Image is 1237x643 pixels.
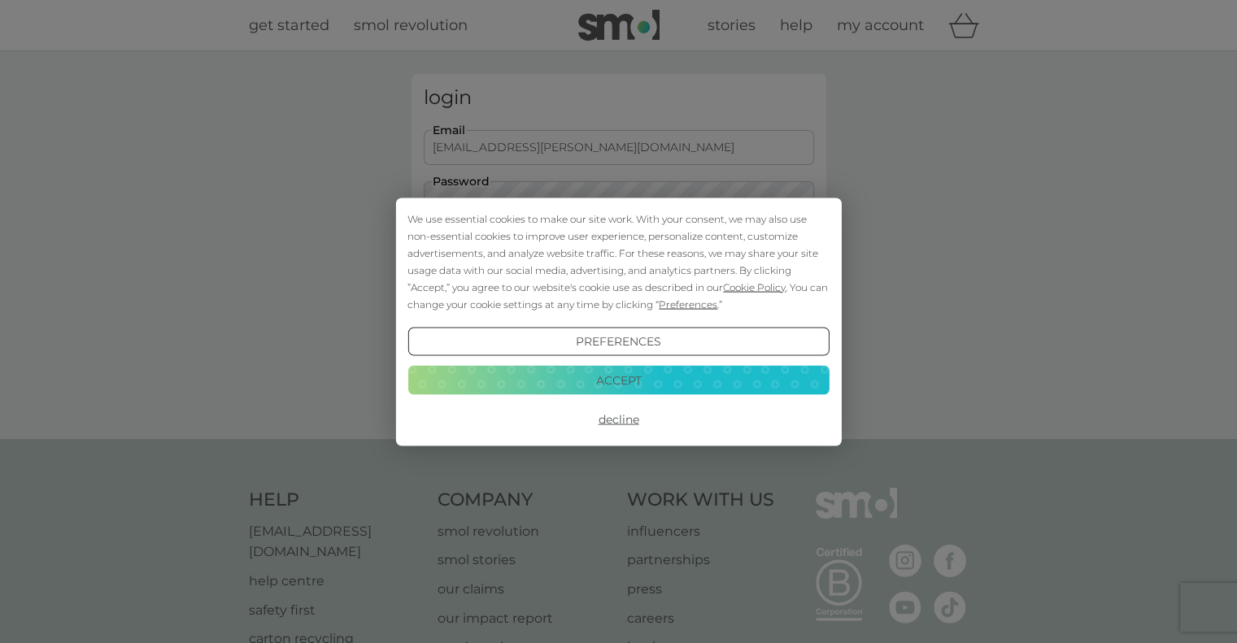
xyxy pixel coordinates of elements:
[659,298,717,310] span: Preferences
[407,405,829,434] button: Decline
[395,198,841,445] div: Cookie Consent Prompt
[407,366,829,395] button: Accept
[407,327,829,356] button: Preferences
[723,280,786,293] span: Cookie Policy
[407,210,829,312] div: We use essential cookies to make our site work. With your consent, we may also use non-essential ...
